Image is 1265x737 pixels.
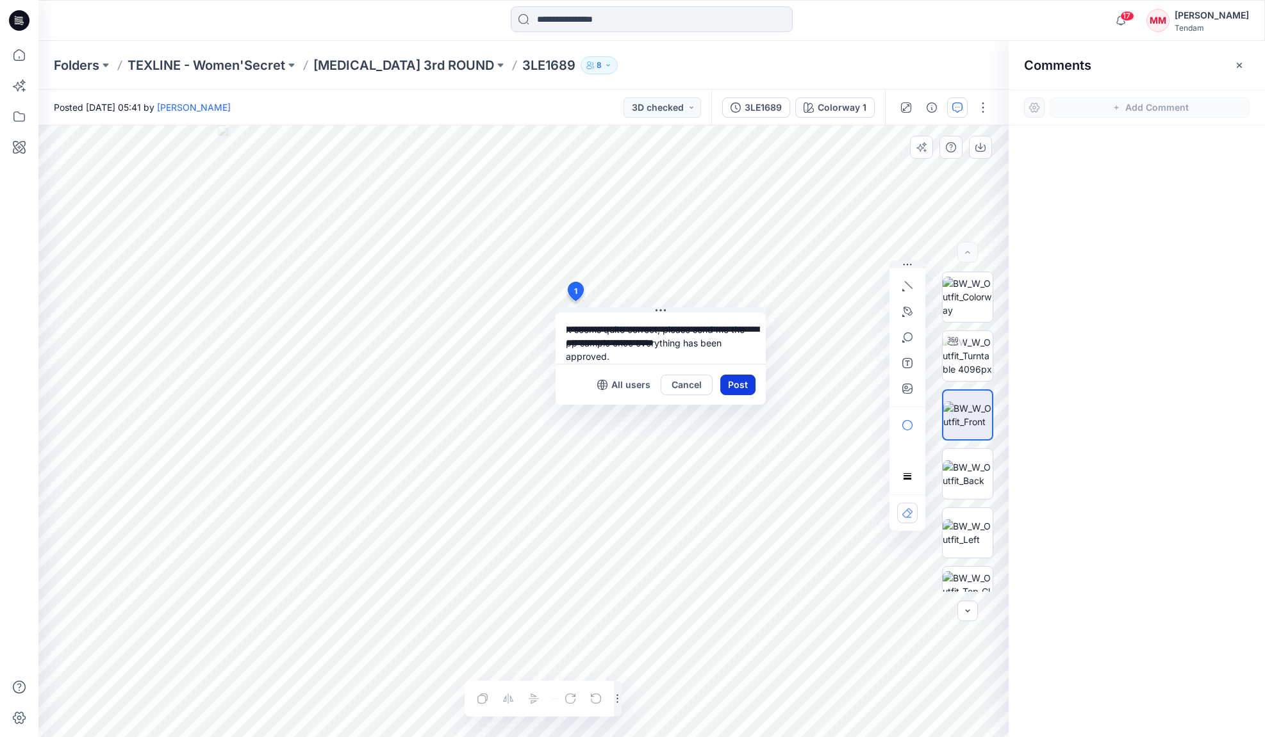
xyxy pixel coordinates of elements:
p: All users [611,377,650,393]
img: BW_W_Outfit_Turntable 4096px [943,336,993,376]
div: 3LE1689 [745,101,782,115]
button: 8 [581,56,618,74]
a: [PERSON_NAME] [157,102,231,113]
span: 1 [574,286,577,297]
span: 17 [1120,11,1134,21]
button: Post [720,375,756,395]
img: BW_W_Outfit_Back [943,460,993,487]
button: Add Comment [1050,97,1250,118]
img: BW_W_Outfit_Colorway [943,277,993,317]
h2: Comments [1024,58,1091,73]
span: Posted [DATE] 05:41 by [54,101,231,114]
img: BW_W_Outfit_Left [943,519,993,546]
p: 8 [597,58,602,72]
button: Colorway 1 [795,97,875,118]
a: TEXLINE - Women'Secret [128,56,285,74]
img: BW_W_Outfit_Front [943,401,992,428]
div: Colorway 1 [818,101,866,115]
p: 3LE1689 [522,56,575,74]
button: Cancel [661,375,713,395]
div: MM [1146,9,1170,32]
button: 3LE1689 [722,97,790,118]
img: BW_W_Outfit_Top_CloseUp [943,571,993,611]
button: All users [592,375,656,395]
div: [PERSON_NAME] [1175,8,1249,23]
button: Details [922,97,942,118]
div: Tendam [1175,23,1249,33]
a: [MEDICAL_DATA] 3rd ROUND [313,56,494,74]
a: Folders [54,56,99,74]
